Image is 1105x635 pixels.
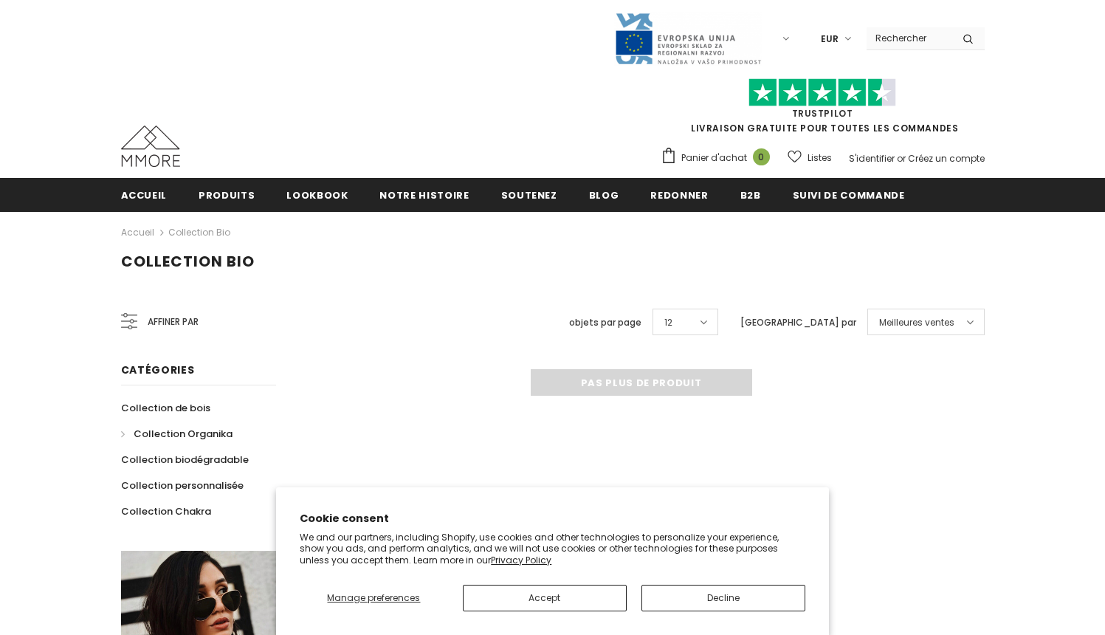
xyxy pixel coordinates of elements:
[614,12,762,66] img: Javni Razpis
[641,585,805,611] button: Decline
[849,152,895,165] a: S'identifier
[121,395,210,421] a: Collection de bois
[681,151,747,165] span: Panier d'achat
[199,178,255,211] a: Produits
[908,152,985,165] a: Créez un compte
[740,315,856,330] label: [GEOGRAPHIC_DATA] par
[501,178,557,211] a: soutenez
[793,178,905,211] a: Suivi de commande
[650,188,708,202] span: Redonner
[121,251,255,272] span: Collection Bio
[121,447,249,473] a: Collection biodégradable
[327,591,420,604] span: Manage preferences
[300,532,805,566] p: We and our partners, including Shopify, use cookies and other technologies to personalize your ex...
[491,554,551,566] a: Privacy Policy
[753,148,770,165] span: 0
[821,32,839,47] span: EUR
[121,421,233,447] a: Collection Organika
[300,585,447,611] button: Manage preferences
[121,473,244,498] a: Collection personnalisée
[121,401,210,415] span: Collection de bois
[650,178,708,211] a: Redonner
[589,178,619,211] a: Blog
[168,226,230,238] a: Collection Bio
[867,27,951,49] input: Search Site
[661,147,777,169] a: Panier d'achat 0
[793,188,905,202] span: Suivi de commande
[121,478,244,492] span: Collection personnalisée
[589,188,619,202] span: Blog
[788,145,832,171] a: Listes
[740,178,761,211] a: B2B
[879,315,954,330] span: Meilleures ventes
[748,78,896,107] img: Faites confiance aux étoiles pilotes
[661,85,985,134] span: LIVRAISON GRATUITE POUR TOUTES LES COMMANDES
[300,511,805,526] h2: Cookie consent
[121,363,195,377] span: Catégories
[121,188,168,202] span: Accueil
[121,504,211,518] span: Collection Chakra
[740,188,761,202] span: B2B
[792,107,853,120] a: TrustPilot
[286,178,348,211] a: Lookbook
[134,427,233,441] span: Collection Organika
[897,152,906,165] span: or
[121,178,168,211] a: Accueil
[121,453,249,467] span: Collection biodégradable
[614,32,762,44] a: Javni Razpis
[808,151,832,165] span: Listes
[148,314,199,330] span: Affiner par
[463,585,627,611] button: Accept
[379,188,469,202] span: Notre histoire
[379,178,469,211] a: Notre histoire
[501,188,557,202] span: soutenez
[569,315,641,330] label: objets par page
[664,315,672,330] span: 12
[121,498,211,524] a: Collection Chakra
[121,126,180,167] img: Cas MMORE
[199,188,255,202] span: Produits
[286,188,348,202] span: Lookbook
[121,224,154,241] a: Accueil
